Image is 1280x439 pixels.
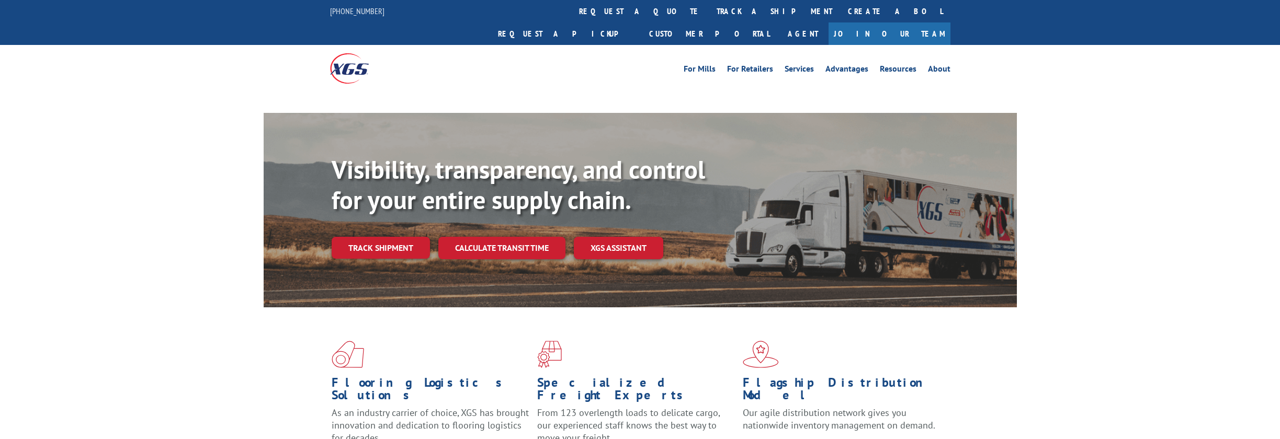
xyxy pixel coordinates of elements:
[743,376,941,407] h1: Flagship Distribution Model
[332,153,705,216] b: Visibility, transparency, and control for your entire supply chain.
[777,22,829,45] a: Agent
[743,341,779,368] img: xgs-icon-flagship-distribution-model-red
[743,407,935,431] span: Our agile distribution network gives you nationwide inventory management on demand.
[332,237,430,259] a: Track shipment
[332,376,529,407] h1: Flooring Logistics Solutions
[825,65,868,76] a: Advantages
[785,65,814,76] a: Services
[537,341,562,368] img: xgs-icon-focused-on-flooring-red
[438,237,565,259] a: Calculate transit time
[574,237,663,259] a: XGS ASSISTANT
[330,6,384,16] a: [PHONE_NUMBER]
[332,341,364,368] img: xgs-icon-total-supply-chain-intelligence-red
[928,65,950,76] a: About
[829,22,950,45] a: Join Our Team
[641,22,777,45] a: Customer Portal
[684,65,716,76] a: For Mills
[490,22,641,45] a: Request a pickup
[537,376,735,407] h1: Specialized Freight Experts
[727,65,773,76] a: For Retailers
[880,65,916,76] a: Resources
